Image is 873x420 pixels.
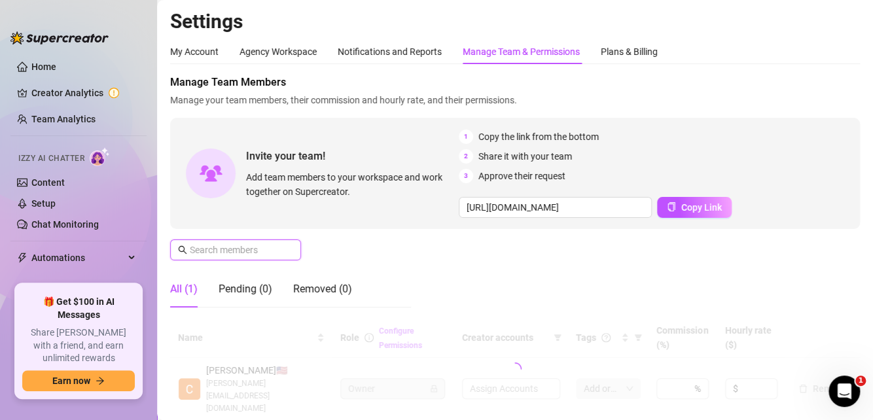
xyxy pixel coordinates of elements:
[170,44,219,59] div: My Account
[681,202,722,213] span: Copy Link
[31,247,124,268] span: Automations
[338,44,442,59] div: Notifications and Reports
[170,93,860,107] span: Manage your team members, their commission and hourly rate, and their permissions.
[855,376,866,386] span: 1
[170,281,198,297] div: All (1)
[478,169,565,183] span: Approve their request
[478,130,599,144] span: Copy the link from the bottom
[240,44,317,59] div: Agency Workspace
[22,370,135,391] button: Earn nowarrow-right
[31,219,99,230] a: Chat Monitoring
[190,243,283,257] input: Search members
[18,152,84,165] span: Izzy AI Chatter
[667,202,676,211] span: copy
[506,360,524,378] span: loading
[31,177,65,188] a: Content
[31,114,96,124] a: Team Analytics
[96,376,105,385] span: arrow-right
[459,130,473,144] span: 1
[459,169,473,183] span: 3
[478,149,572,164] span: Share it with your team
[459,149,473,164] span: 2
[246,148,459,164] span: Invite your team!
[246,170,454,199] span: Add team members to your workspace and work together on Supercreator.
[22,296,135,321] span: 🎁 Get $100 in AI Messages
[10,31,109,44] img: logo-BBDzfeDw.svg
[22,326,135,365] span: Share [PERSON_NAME] with a friend, and earn unlimited rewards
[31,61,56,72] a: Home
[170,75,860,90] span: Manage Team Members
[828,376,860,407] iframe: Intercom live chat
[219,281,272,297] div: Pending (0)
[17,253,27,263] span: thunderbolt
[178,245,187,254] span: search
[31,273,124,294] span: Chat Copilot
[293,281,352,297] div: Removed (0)
[31,82,136,103] a: Creator Analytics exclamation-circle
[601,44,658,59] div: Plans & Billing
[52,376,90,386] span: Earn now
[90,147,110,166] img: AI Chatter
[657,197,732,218] button: Copy Link
[463,44,580,59] div: Manage Team & Permissions
[31,198,56,209] a: Setup
[170,9,860,34] h2: Settings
